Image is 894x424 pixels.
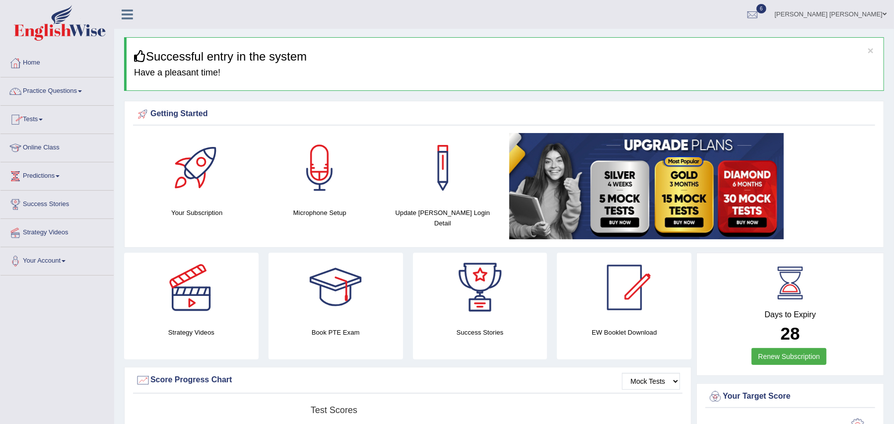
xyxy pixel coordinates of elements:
[140,208,254,218] h4: Your Subscription
[0,247,114,272] a: Your Account
[509,133,784,239] img: small5.jpg
[0,49,114,74] a: Home
[264,208,377,218] h4: Microphone Setup
[311,405,357,415] tspan: Test scores
[708,389,873,404] div: Your Target Score
[134,68,876,78] h4: Have a pleasant time!
[0,191,114,215] a: Success Stories
[0,106,114,131] a: Tests
[781,324,800,343] b: 28
[0,134,114,159] a: Online Class
[868,45,874,56] button: ×
[269,327,403,338] h4: Book PTE Exam
[756,4,766,13] span: 6
[0,219,114,244] a: Strategy Videos
[134,50,876,63] h3: Successful entry in the system
[752,348,826,365] a: Renew Subscription
[413,327,548,338] h4: Success Stories
[386,208,499,228] h4: Update [PERSON_NAME] Login Detail
[0,162,114,187] a: Predictions
[708,310,873,319] h4: Days to Expiry
[0,77,114,102] a: Practice Questions
[136,373,680,388] div: Score Progress Chart
[557,327,691,338] h4: EW Booklet Download
[124,327,259,338] h4: Strategy Videos
[136,107,873,122] div: Getting Started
